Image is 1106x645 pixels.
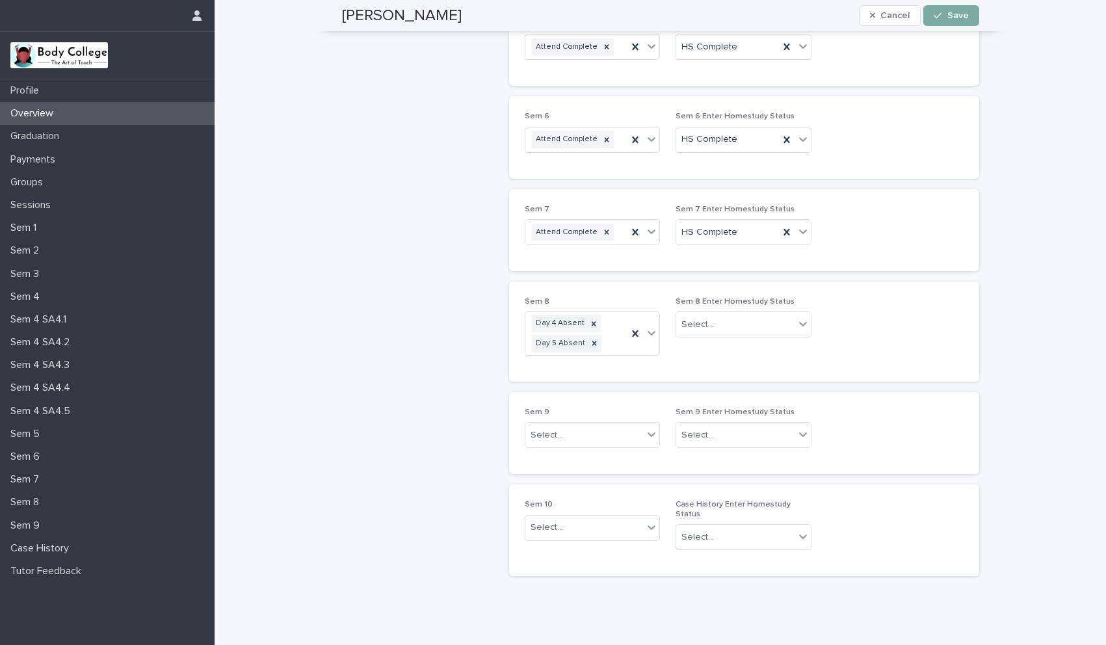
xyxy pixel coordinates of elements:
[859,5,921,26] button: Cancel
[676,408,795,416] span: Sem 9 Enter Homestudy Status
[5,222,47,234] p: Sem 1
[676,112,795,120] span: Sem 6 Enter Homestudy Status
[5,382,81,394] p: Sem 4 SA4.4
[10,42,108,68] img: xvtzy2PTuGgGH0xbwGb2
[532,38,599,56] div: Attend Complete
[525,205,549,213] span: Sem 7
[342,7,462,25] h2: [PERSON_NAME]
[525,298,549,306] span: Sem 8
[525,112,549,120] span: Sem 6
[5,153,66,166] p: Payments
[5,336,80,349] p: Sem 4 SA4.2
[531,428,563,442] div: Select...
[676,501,791,518] span: Case History Enter Homestudy Status
[923,5,979,26] button: Save
[5,542,79,555] p: Case History
[681,531,714,544] div: Select...
[676,205,795,213] span: Sem 7 Enter Homestudy Status
[531,521,563,534] div: Select...
[525,408,549,416] span: Sem 9
[532,315,586,332] div: Day 4 Absent
[532,224,599,241] div: Attend Complete
[681,40,737,54] span: HS Complete
[5,496,49,508] p: Sem 8
[5,244,49,257] p: Sem 2
[880,11,910,20] span: Cancel
[676,298,795,306] span: Sem 8 Enter Homestudy Status
[5,359,80,371] p: Sem 4 SA4.3
[5,268,49,280] p: Sem 3
[5,565,92,577] p: Tutor Feedback
[5,405,81,417] p: Sem 4 SA4.5
[681,133,737,146] span: HS Complete
[5,176,53,189] p: Groups
[5,313,77,326] p: Sem 4 SA4.1
[5,291,50,303] p: Sem 4
[5,130,70,142] p: Graduation
[5,520,50,532] p: Sem 9
[532,335,587,352] div: Day 5 Absent
[681,428,714,442] div: Select...
[5,85,49,97] p: Profile
[5,451,50,463] p: Sem 6
[532,131,599,148] div: Attend Complete
[5,473,49,486] p: Sem 7
[681,318,714,332] div: Select...
[525,501,553,508] span: Sem 10
[947,11,969,20] span: Save
[5,107,64,120] p: Overview
[5,428,50,440] p: Sem 5
[5,199,61,211] p: Sessions
[681,226,737,239] span: HS Complete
